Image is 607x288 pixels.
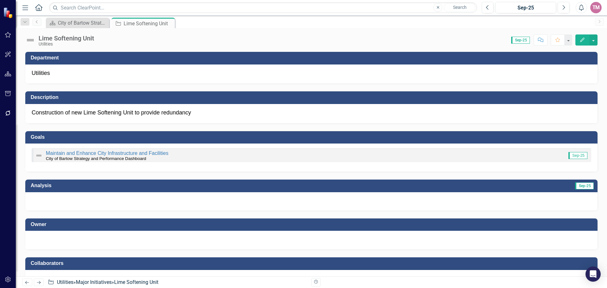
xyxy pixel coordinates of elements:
span: Utilities [32,70,50,76]
div: Open Intercom Messenger [586,267,601,282]
input: Search ClearPoint... [49,2,477,13]
small: City of Bartow Strategy and Performance Dashboard [46,156,146,161]
button: TM [590,2,602,13]
h3: Description [31,95,594,100]
img: Not Defined [35,152,43,159]
h3: Goals [31,134,594,140]
div: City of Bartow Strategy and Performance Dashboard [58,19,107,27]
span: Sep-25 [568,152,587,159]
span: Sep-25 [511,37,530,44]
div: » » [48,279,307,286]
img: ClearPoint Strategy [3,7,15,19]
span: Search [453,5,467,10]
span: Sep-25 [575,182,594,189]
div: Lime Softening Unit [124,20,173,28]
img: Not Defined [25,35,35,45]
div: Sep-25 [498,4,554,12]
div: Lime Softening Unit [39,35,94,42]
p: Construction of new Lime Softening Unit to provide redundancy [32,109,591,117]
a: Utilities [57,279,73,285]
a: Major Initiatives [76,279,112,285]
h3: Analysis [31,183,323,188]
h3: Collaborators [31,260,594,266]
h3: Department [31,55,594,61]
h3: Owner [31,222,594,227]
a: City of Bartow Strategy and Performance Dashboard [47,19,107,27]
button: Search [444,3,475,12]
button: Sep-25 [495,2,556,13]
div: Lime Softening Unit [114,279,158,285]
a: Maintain and Enhance City Infrastructure and Facilities [46,150,169,156]
div: Utilities [39,42,94,46]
